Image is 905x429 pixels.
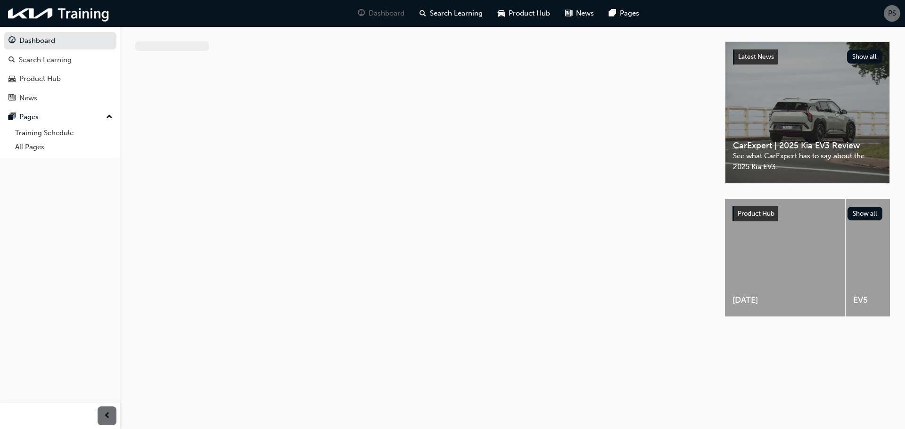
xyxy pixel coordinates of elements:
span: See what CarExpert has to say about the 2025 Kia EV3. [733,151,882,172]
button: Show all [847,50,882,64]
a: [DATE] [725,199,845,316]
span: News [576,8,594,19]
a: News [4,89,116,107]
span: Product Hub [509,8,550,19]
div: Pages [19,112,39,122]
span: news-icon [8,94,16,103]
span: car-icon [498,8,505,19]
span: pages-icon [8,113,16,121]
span: Latest News [738,53,774,61]
span: prev-icon [104,410,111,422]
a: car-iconProduct Hub [490,4,558,23]
a: Search Learning [4,51,116,69]
span: guage-icon [358,8,365,19]
a: Product HubShow all [732,206,882,221]
span: Search Learning [430,8,483,19]
span: news-icon [565,8,572,19]
span: car-icon [8,75,16,83]
span: guage-icon [8,37,16,45]
span: up-icon [106,111,113,123]
span: [DATE] [732,295,838,306]
span: PS [888,8,896,19]
a: pages-iconPages [601,4,647,23]
div: Product Hub [19,73,61,84]
a: Product Hub [4,70,116,88]
a: search-iconSearch Learning [412,4,490,23]
span: Product Hub [738,210,774,218]
button: Pages [4,108,116,126]
a: news-iconNews [558,4,601,23]
div: News [19,93,37,104]
span: search-icon [8,56,15,65]
a: Dashboard [4,32,116,49]
a: Training Schedule [11,126,116,140]
button: PS [884,5,900,22]
img: kia-training [5,4,113,23]
span: search-icon [420,8,426,19]
a: guage-iconDashboard [350,4,412,23]
a: Latest NewsShow allCarExpert | 2025 Kia EV3 ReviewSee what CarExpert has to say about the 2025 Ki... [725,41,890,184]
span: pages-icon [609,8,616,19]
span: Pages [620,8,639,19]
button: Show all [847,207,883,220]
span: Dashboard [369,8,404,19]
div: Search Learning [19,55,72,65]
button: DashboardSearch LearningProduct HubNews [4,30,116,108]
a: Latest NewsShow all [733,49,882,65]
span: CarExpert | 2025 Kia EV3 Review [733,140,882,151]
a: All Pages [11,140,116,154]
